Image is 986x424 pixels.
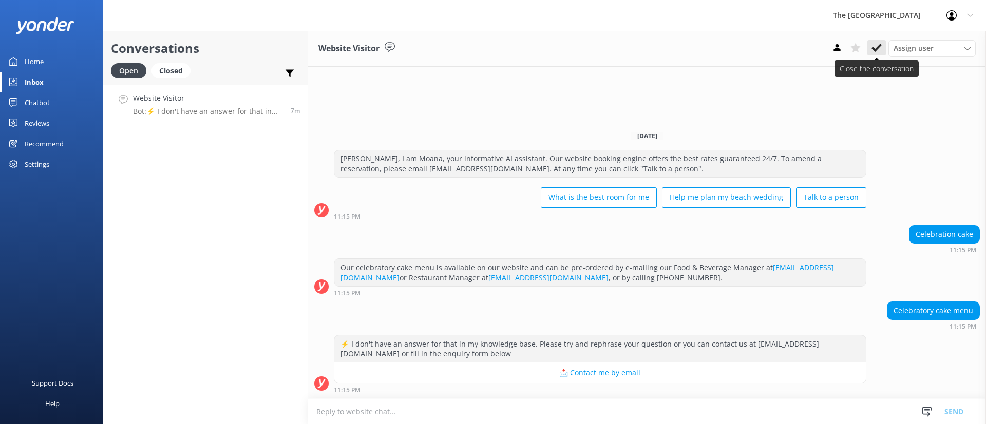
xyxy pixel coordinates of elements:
[25,51,44,72] div: Home
[488,273,609,282] a: [EMAIL_ADDRESS][DOMAIN_NAME]
[334,387,361,393] strong: 11:15 PM
[909,226,979,243] div: Celebration cake
[318,42,380,55] h3: Website Visitor
[909,246,980,253] div: Sep 14 2025 11:15pm (UTC -10:00) Pacific/Honolulu
[887,302,979,319] div: Celebratory cake menu
[950,324,976,330] strong: 11:15 PM
[894,43,934,54] span: Assign user
[45,393,60,414] div: Help
[340,263,834,282] a: [EMAIL_ADDRESS][DOMAIN_NAME]
[334,335,866,362] div: ⚡ I don't have an answer for that in my knowledge base. Please try and rephrase your question or ...
[334,362,866,383] button: 📩 Contact me by email
[151,65,196,76] a: Closed
[103,85,308,123] a: Website VisitorBot:⚡ I don't have an answer for that in my knowledge base. Please try and rephras...
[25,113,49,133] div: Reviews
[25,154,49,174] div: Settings
[950,247,976,253] strong: 11:15 PM
[334,289,866,296] div: Sep 14 2025 11:15pm (UTC -10:00) Pacific/Honolulu
[334,290,361,296] strong: 11:15 PM
[15,17,74,34] img: yonder-white-logo.png
[32,373,73,393] div: Support Docs
[541,187,657,208] button: What is the best room for me
[334,213,866,220] div: Sep 14 2025 11:15pm (UTC -10:00) Pacific/Honolulu
[25,72,44,92] div: Inbox
[291,106,300,115] span: Sep 14 2025 11:15pm (UTC -10:00) Pacific/Honolulu
[662,187,791,208] button: Help me plan my beach wedding
[887,322,980,330] div: Sep 14 2025 11:15pm (UTC -10:00) Pacific/Honolulu
[111,63,146,78] div: Open
[111,38,300,58] h2: Conversations
[334,150,866,177] div: [PERSON_NAME], I am Moana, your informative AI assistant. Our website booking engine offers the b...
[151,63,191,78] div: Closed
[133,107,283,116] p: Bot: ⚡ I don't have an answer for that in my knowledge base. Please try and rephrase your questio...
[25,133,64,154] div: Recommend
[334,214,361,220] strong: 11:15 PM
[888,40,976,56] div: Assign User
[25,92,50,113] div: Chatbot
[334,259,866,286] div: Our celebratory cake menu is available on our website and can be pre-ordered by e-mailing our Foo...
[133,93,283,104] h4: Website Visitor
[111,65,151,76] a: Open
[796,187,866,208] button: Talk to a person
[334,386,866,393] div: Sep 14 2025 11:15pm (UTC -10:00) Pacific/Honolulu
[631,132,663,140] span: [DATE]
